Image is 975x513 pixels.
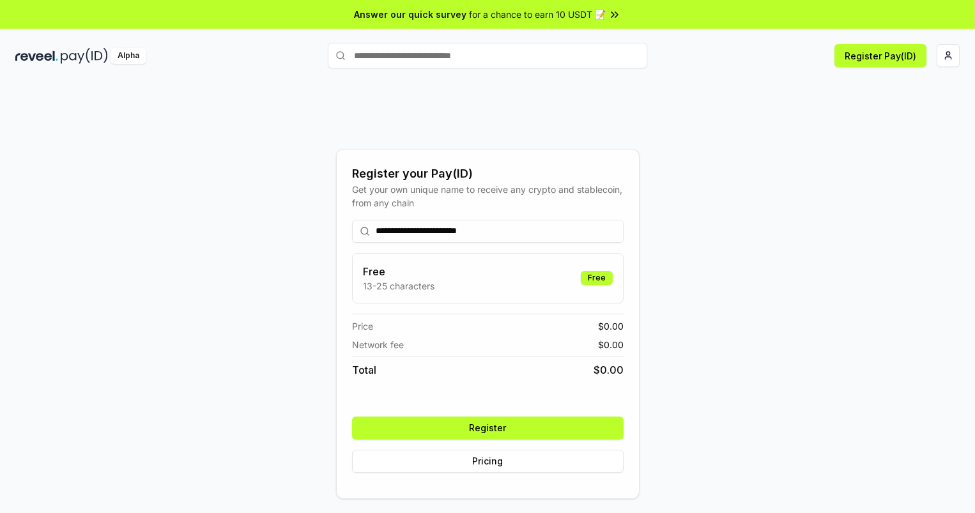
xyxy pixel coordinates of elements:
[352,338,404,351] span: Network fee
[352,362,376,378] span: Total
[61,48,108,64] img: pay_id
[598,319,624,333] span: $ 0.00
[352,183,624,210] div: Get your own unique name to receive any crypto and stablecoin, from any chain
[363,279,434,293] p: 13-25 characters
[352,417,624,440] button: Register
[598,338,624,351] span: $ 0.00
[352,165,624,183] div: Register your Pay(ID)
[594,362,624,378] span: $ 0.00
[834,44,926,67] button: Register Pay(ID)
[581,271,613,285] div: Free
[354,8,466,21] span: Answer our quick survey
[469,8,606,21] span: for a chance to earn 10 USDT 📝
[15,48,58,64] img: reveel_dark
[111,48,146,64] div: Alpha
[363,264,434,279] h3: Free
[352,450,624,473] button: Pricing
[352,319,373,333] span: Price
